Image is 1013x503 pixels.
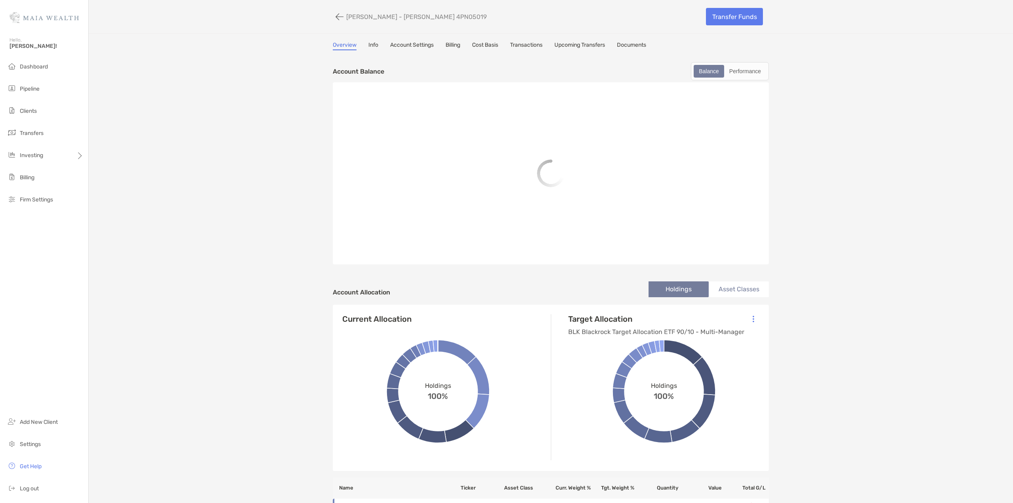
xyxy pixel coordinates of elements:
[20,130,44,137] span: Transfers
[20,108,37,114] span: Clients
[346,13,487,21] p: [PERSON_NAME] - [PERSON_NAME] 4PN05019
[617,42,646,50] a: Documents
[368,42,378,50] a: Info
[333,477,460,499] th: Name
[591,477,635,499] th: Tgt. Weight %
[649,281,709,297] li: Holdings
[691,62,769,80] div: segmented control
[725,66,765,77] div: Performance
[20,485,39,492] span: Log out
[446,42,460,50] a: Billing
[7,84,17,93] img: pipeline icon
[342,314,412,324] h4: Current Allocation
[20,152,43,159] span: Investing
[333,289,390,296] h4: Account Allocation
[7,61,17,71] img: dashboard icon
[20,63,48,70] span: Dashboard
[9,43,83,49] span: [PERSON_NAME]!
[694,66,723,77] div: Balance
[7,172,17,182] img: billing icon
[753,315,754,323] img: Icon List Menu
[20,441,41,448] span: Settings
[7,106,17,115] img: clients icon
[722,477,769,499] th: Total G/L
[679,477,722,499] th: Value
[428,389,448,401] span: 100%
[7,128,17,137] img: transfers icon
[390,42,434,50] a: Account Settings
[547,477,591,499] th: Curr. Weight %
[7,194,17,204] img: firm-settings icon
[333,42,357,50] a: Overview
[635,477,678,499] th: Quantity
[568,327,744,337] p: BLK Blackrock Target Allocation ETF 90/10 - Multi-Manager
[7,439,17,448] img: settings icon
[510,42,543,50] a: Transactions
[7,417,17,426] img: add_new_client icon
[7,150,17,159] img: investing icon
[20,85,40,92] span: Pipeline
[554,42,605,50] a: Upcoming Transfers
[7,483,17,493] img: logout icon
[651,382,677,389] span: Holdings
[333,66,384,76] p: Account Balance
[504,477,547,499] th: Asset Class
[20,174,34,181] span: Billing
[460,477,504,499] th: Ticker
[20,196,53,203] span: Firm Settings
[568,314,744,324] h4: Target Allocation
[425,382,451,389] span: Holdings
[472,42,498,50] a: Cost Basis
[654,389,674,401] span: 100%
[7,461,17,471] img: get-help icon
[20,463,42,470] span: Get Help
[709,281,769,297] li: Asset Classes
[20,419,58,425] span: Add New Client
[706,8,763,25] a: Transfer Funds
[9,3,79,32] img: Zoe Logo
